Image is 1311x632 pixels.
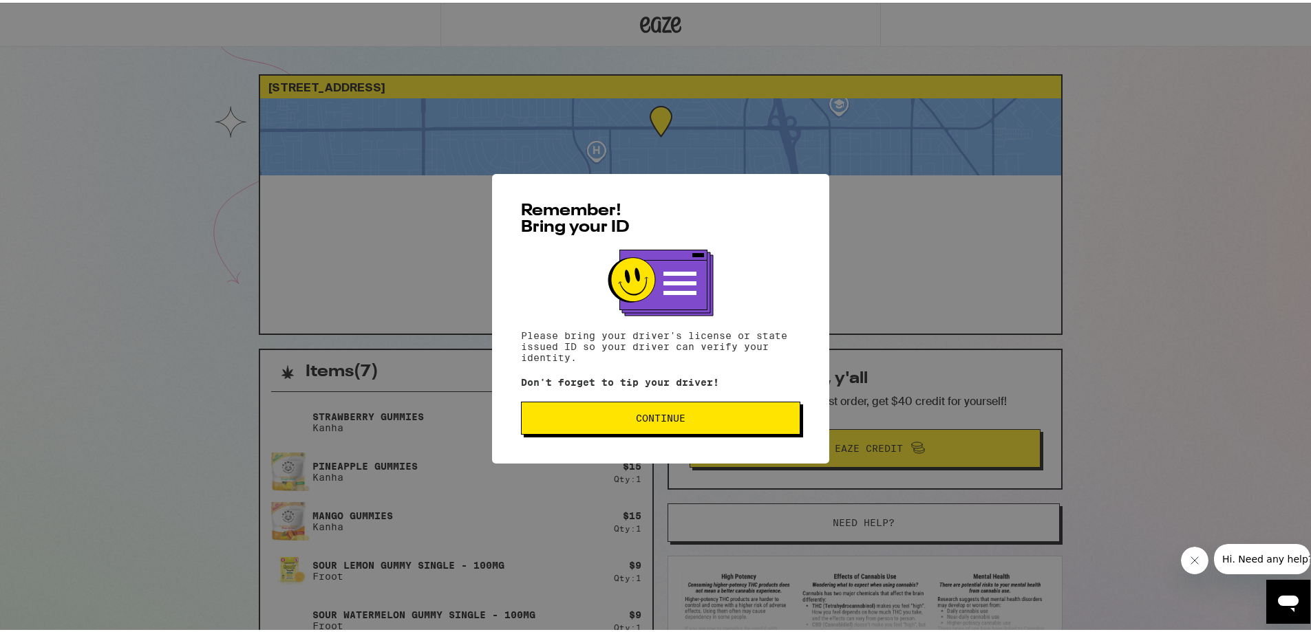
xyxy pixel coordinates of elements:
[1214,541,1310,571] iframe: Message from company
[8,10,99,21] span: Hi. Need any help?
[521,399,800,432] button: Continue
[521,200,630,233] span: Remember! Bring your ID
[1266,577,1310,621] iframe: Button to launch messaging window
[636,411,685,420] span: Continue
[1181,544,1208,571] iframe: Close message
[521,327,800,360] p: Please bring your driver's license or state issued ID so your driver can verify your identity.
[521,374,800,385] p: Don't forget to tip your driver!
